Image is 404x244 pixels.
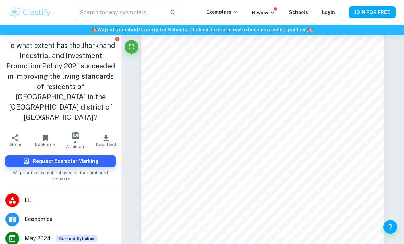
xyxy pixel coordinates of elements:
h6: Request Exemplar Marking [33,157,99,165]
button: AI Assistant [61,131,91,150]
a: here [201,27,212,33]
span: 🏫 [91,27,97,33]
button: Bookmark [30,131,61,150]
span: Download [96,142,116,147]
p: Review [252,9,275,16]
span: Share [9,142,21,147]
button: JOIN FOR FREE [349,6,396,18]
span: Economics [25,215,116,223]
p: Exemplars [206,8,238,16]
div: This exemplar is based on the current syllabus. Feel free to refer to it for inspiration/ideas wh... [56,235,97,242]
a: Login [322,10,335,15]
h6: We just launched Clastify for Schools. Click to learn how to become a school partner. [1,26,403,34]
img: Clastify logo [8,5,52,19]
h1: To what extent has the Jharkhand Industrial and Investment Promotion Policy 2021 succeeded in imp... [5,40,116,123]
span: Bookmark [35,142,56,147]
button: Report issue [115,36,120,41]
span: We prioritize exemplars based on the number of requests [5,167,116,182]
span: May 2024 [25,234,51,243]
button: Fullscreen [125,40,138,54]
button: Download [91,131,122,150]
input: Search for any exemplars... [75,3,164,22]
span: 🏫 [307,27,313,33]
span: EE [25,196,116,204]
span: Current Syllabus [56,235,97,242]
span: AI Assistant [65,140,87,149]
button: Request Exemplar Marking [5,155,116,167]
a: Schools [289,10,308,15]
img: AI Assistant [72,132,79,139]
button: Help and Feedback [383,220,397,234]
